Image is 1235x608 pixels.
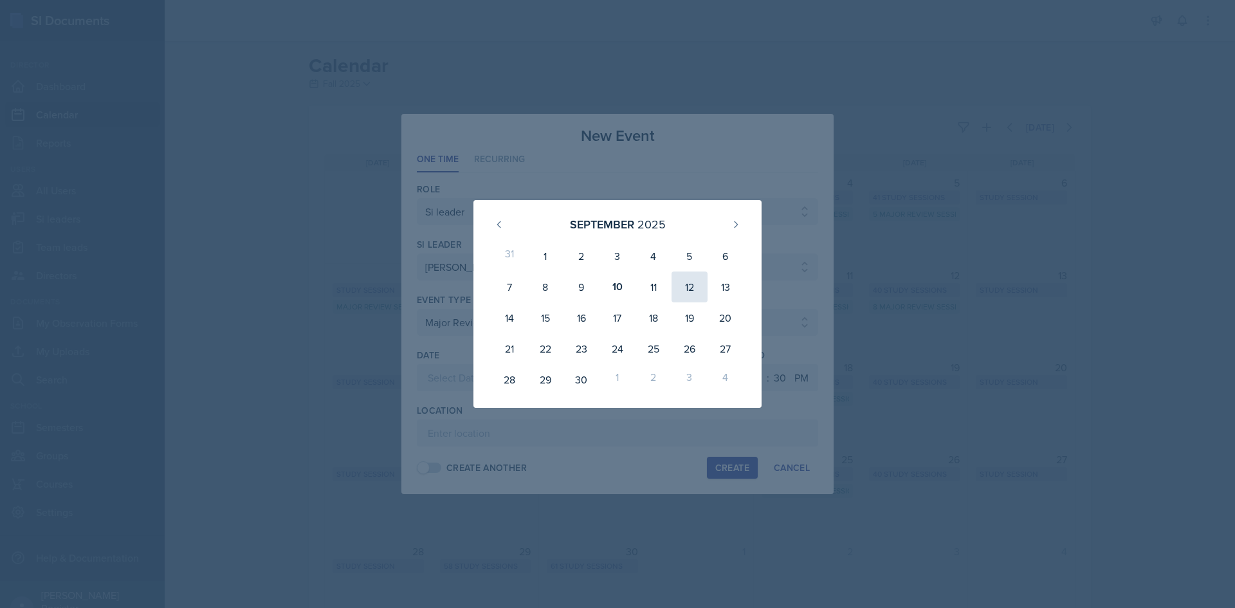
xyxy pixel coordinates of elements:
div: 29 [527,364,563,395]
div: 3 [599,241,636,272]
div: 14 [491,302,527,333]
div: 11 [636,272,672,302]
div: 10 [599,272,636,302]
div: 7 [491,272,527,302]
div: 5 [672,241,708,272]
div: 1 [599,364,636,395]
div: 12 [672,272,708,302]
div: 19 [672,302,708,333]
div: 8 [527,272,563,302]
div: 15 [527,302,563,333]
div: 6 [708,241,744,272]
div: 20 [708,302,744,333]
div: 16 [563,302,599,333]
div: 4 [708,364,744,395]
div: 1 [527,241,563,272]
div: 2 [563,241,599,272]
div: 28 [491,364,527,395]
div: 17 [599,302,636,333]
div: September [570,216,634,233]
div: 18 [636,302,672,333]
div: 24 [599,333,636,364]
div: 30 [563,364,599,395]
div: 2025 [637,216,666,233]
div: 26 [672,333,708,364]
div: 13 [708,272,744,302]
div: 21 [491,333,527,364]
div: 27 [708,333,744,364]
div: 2 [636,364,672,395]
div: 4 [636,241,672,272]
div: 31 [491,241,527,272]
div: 3 [672,364,708,395]
div: 9 [563,272,599,302]
div: 25 [636,333,672,364]
div: 22 [527,333,563,364]
div: 23 [563,333,599,364]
